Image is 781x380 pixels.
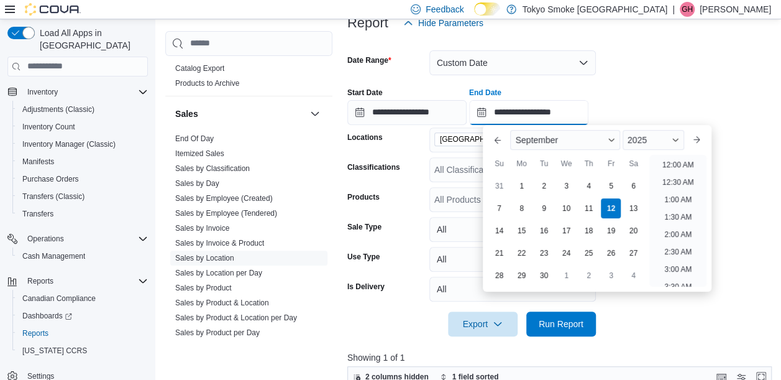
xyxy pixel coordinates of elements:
span: Operations [27,234,64,244]
span: Cash Management [17,249,148,264]
button: Adjustments (Classic) [12,101,153,118]
input: Dark Mode [474,2,500,16]
h3: Report [347,16,388,30]
span: Sales by Invoice [175,223,229,233]
p: [PERSON_NAME] [700,2,771,17]
div: day-6 [623,176,643,196]
span: Catalog Export [175,63,224,73]
span: Canadian Compliance [22,294,96,304]
button: Run Report [526,312,596,336]
button: Hide Parameters [398,11,488,35]
span: Cash Management [22,251,85,261]
div: day-14 [489,221,509,241]
a: Sales by Location [175,254,234,262]
a: Sales by Product & Location [175,299,269,307]
span: Inventory Count [17,119,148,134]
span: Inventory [27,87,58,97]
button: Previous Month [488,130,508,150]
button: [US_STATE] CCRS [12,342,153,359]
h3: Sales [175,108,198,120]
a: Sales by Location per Day [175,269,262,277]
a: Transfers [17,206,58,221]
div: day-7 [489,198,509,218]
button: Custom Date [429,50,596,75]
div: day-5 [601,176,621,196]
span: [GEOGRAPHIC_DATA] Wellington Corners [440,133,537,146]
div: Fr [601,154,621,174]
span: Sales by Product & Location [175,298,269,308]
a: Sales by Product per Day [175,328,260,337]
span: Sales by Classification [175,164,250,174]
a: Canadian Compliance [17,291,101,306]
button: Purchase Orders [12,170,153,188]
div: Sa [623,154,643,174]
div: day-11 [578,198,598,218]
span: Purchase Orders [22,174,79,184]
span: Transfers [22,209,53,219]
span: Reports [17,326,148,341]
label: Use Type [347,252,380,262]
a: Sales by Employee (Tendered) [175,209,277,218]
span: Run Report [539,318,583,330]
div: day-21 [489,243,509,263]
span: Feedback [426,3,464,16]
button: Manifests [12,153,153,170]
span: Dashboards [22,311,72,321]
span: Manifests [22,157,54,167]
button: Inventory [22,85,63,100]
label: End Date [469,88,501,98]
div: day-1 [511,176,531,196]
div: day-16 [534,221,554,241]
div: Button. Open the year selector. 2025 is currently selected. [623,130,684,150]
div: Sales [165,131,332,345]
span: Adjustments (Classic) [22,104,94,114]
div: day-9 [534,198,554,218]
label: Date Range [347,55,391,65]
button: Sales [175,108,305,120]
button: All [429,277,596,302]
span: Reports [27,276,53,286]
a: Inventory Manager (Classic) [17,137,121,152]
div: day-23 [534,243,554,263]
div: day-12 [601,198,621,218]
div: day-31 [489,176,509,196]
div: day-4 [623,266,643,285]
span: Products to Archive [175,78,239,88]
div: Geoff Hudson [680,2,695,17]
span: London Wellington Corners [434,132,552,146]
span: Inventory Manager (Classic) [22,139,116,149]
span: Sales by Product [175,283,232,293]
button: Sales [308,106,322,121]
a: Dashboards [17,308,77,323]
button: Operations [2,230,153,248]
li: 3:30 AM [659,279,697,294]
span: Inventory Manager (Classic) [17,137,148,152]
a: Itemized Sales [175,149,224,158]
span: Reports [22,328,48,338]
a: Sales by Day [175,179,219,188]
div: day-10 [556,198,576,218]
span: Sales by Location per Day [175,268,262,278]
span: Hide Parameters [418,17,483,29]
span: Export [455,312,510,336]
a: Sales by Employee (Created) [175,194,273,203]
div: day-13 [623,198,643,218]
button: Inventory Manager (Classic) [12,136,153,153]
a: Dashboards [12,307,153,325]
span: Adjustments (Classic) [17,102,148,117]
span: End Of Day [175,134,214,144]
a: Catalog Export [175,64,224,73]
span: Operations [22,231,148,246]
a: Manifests [17,154,59,169]
span: September [515,135,557,145]
span: Transfers (Classic) [22,192,84,202]
div: day-25 [578,243,598,263]
label: Products [347,192,380,202]
span: Load All Apps in [GEOGRAPHIC_DATA] [35,27,148,52]
button: Transfers (Classic) [12,188,153,205]
button: Inventory Count [12,118,153,136]
label: Start Date [347,88,383,98]
p: Showing 1 of 1 [347,351,776,364]
div: day-3 [556,176,576,196]
div: Tu [534,154,554,174]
